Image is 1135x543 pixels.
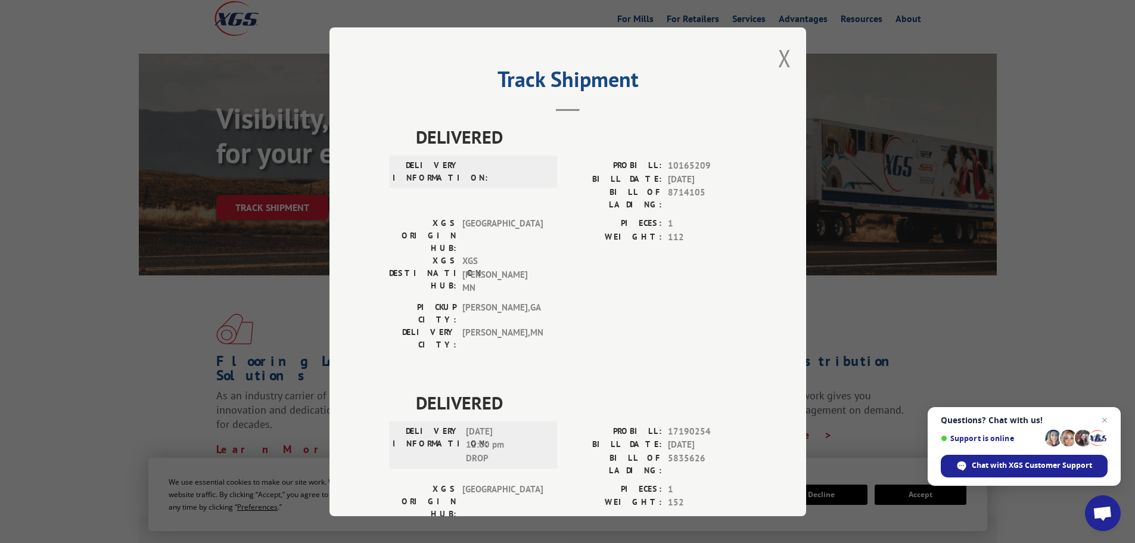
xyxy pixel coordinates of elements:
span: 17190254 [668,424,747,438]
label: BILL DATE: [568,172,662,186]
span: [PERSON_NAME] , GA [462,300,543,325]
label: DELIVERY CITY: [389,325,456,350]
span: 10165209 [668,159,747,173]
label: BILL OF LADING: [568,186,662,211]
span: [GEOGRAPHIC_DATA] [462,482,543,520]
span: 1 [668,482,747,496]
label: DELIVERY INFORMATION: [393,424,460,465]
span: DELIVERED [416,123,747,150]
label: PROBILL: [568,424,662,438]
div: Chat with XGS Customer Support [941,455,1108,477]
span: 152 [668,496,747,510]
span: 1 [668,217,747,231]
span: Chat with XGS Customer Support [972,460,1092,471]
h2: Track Shipment [389,71,747,94]
label: WEIGHT: [568,496,662,510]
span: [PERSON_NAME] , MN [462,325,543,350]
span: [DATE] [668,438,747,452]
span: [DATE] [668,172,747,186]
span: 112 [668,230,747,244]
label: XGS ORIGIN HUB: [389,482,456,520]
span: Support is online [941,434,1041,443]
span: Questions? Chat with us! [941,415,1108,425]
div: Open chat [1085,495,1121,531]
label: PICKUP CITY: [389,300,456,325]
label: PIECES: [568,482,662,496]
span: DELIVERED [416,389,747,415]
label: WEIGHT: [568,230,662,244]
label: BILL OF LADING: [568,451,662,476]
label: XGS ORIGIN HUB: [389,217,456,255]
button: Close modal [778,42,791,74]
span: [DATE] 12:00 pm DROP [466,424,546,465]
span: 8714105 [668,186,747,211]
label: XGS DESTINATION HUB: [389,255,456,295]
span: XGS [PERSON_NAME] MN [462,255,543,295]
span: [GEOGRAPHIC_DATA] [462,217,543,255]
label: BILL DATE: [568,438,662,452]
label: DELIVERY INFORMATION: [393,159,460,184]
span: 5835626 [668,451,747,476]
label: PROBILL: [568,159,662,173]
label: PIECES: [568,217,662,231]
span: Close chat [1097,413,1112,427]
